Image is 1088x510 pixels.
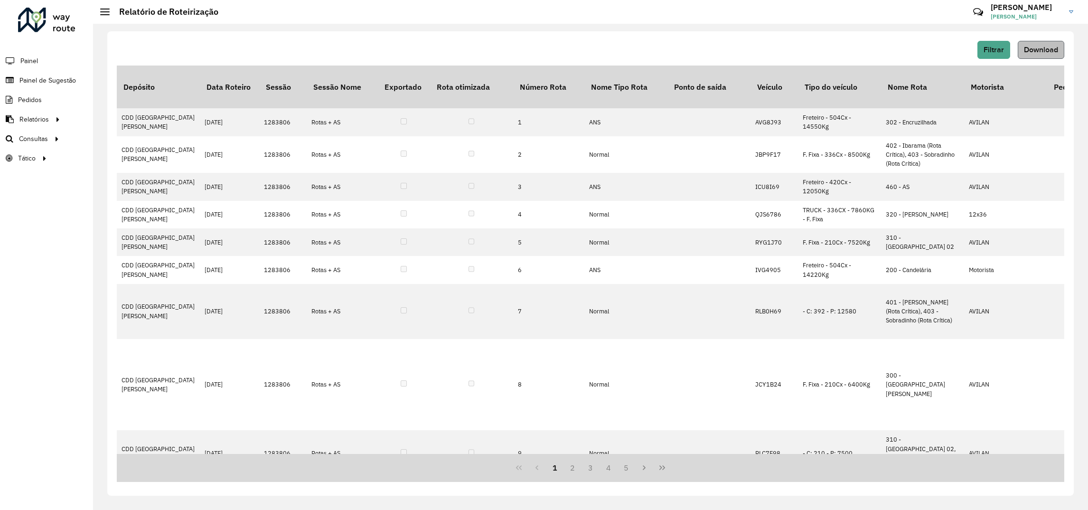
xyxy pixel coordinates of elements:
td: 1283806 [259,173,307,200]
td: 1283806 [259,339,307,431]
button: Next Page [635,459,653,477]
td: ANS [584,256,667,283]
th: Nome Tipo Rota [584,66,667,108]
td: - C: 392 - P: 12580 [798,284,881,339]
td: CDD [GEOGRAPHIC_DATA][PERSON_NAME] [117,284,200,339]
td: Rotas + AS [307,108,378,136]
td: 402 - Ibarama (Rota Crítica), 403 - Sobradinho (Rota Crítica) [881,136,964,173]
td: JCY1B24 [750,339,798,431]
td: 1283806 [259,108,307,136]
span: Tático [18,153,36,163]
th: Depósito [117,66,200,108]
td: F. Fixa - 210Cx - 6400Kg [798,339,881,431]
td: 1 [513,108,584,136]
span: Relatórios [19,114,49,124]
td: CDD [GEOGRAPHIC_DATA][PERSON_NAME] [117,228,200,256]
span: [PERSON_NAME] [991,12,1062,21]
td: [DATE] [200,430,259,476]
td: 9 [513,430,584,476]
td: 1283806 [259,430,307,476]
td: CDD [GEOGRAPHIC_DATA][PERSON_NAME] [117,256,200,283]
td: [DATE] [200,173,259,200]
td: Rotas + AS [307,284,378,339]
h2: Relatório de Roteirização [110,7,218,17]
td: Freteiro - 504Cx - 14220Kg [798,256,881,283]
td: ANS [584,108,667,136]
td: [DATE] [200,339,259,431]
td: Motorista [964,256,1047,283]
button: 4 [600,459,618,477]
span: Consultas [19,134,48,144]
td: Rotas + AS [307,201,378,228]
td: 12x36 [964,201,1047,228]
td: Normal [584,136,667,173]
td: [DATE] [200,284,259,339]
td: 6 [513,256,584,283]
button: Filtrar [977,41,1010,59]
td: ANS [584,173,667,200]
th: Veículo [750,66,798,108]
th: Motorista [964,66,1047,108]
td: Rotas + AS [307,173,378,200]
td: Rotas + AS [307,339,378,431]
button: 3 [582,459,600,477]
td: AVILAN [964,228,1047,256]
td: 7 [513,284,584,339]
td: F. Fixa - 336Cx - 8500Kg [798,136,881,173]
td: [DATE] [200,256,259,283]
td: 401 - [PERSON_NAME] (Rota Crítica), 403 - Sobradinho (Rota Crítica) [881,284,964,339]
td: Freteiro - 420Cx - 12050Kg [798,173,881,200]
td: [DATE] [200,201,259,228]
td: [DATE] [200,136,259,173]
td: 302 - Encruzilhada [881,108,964,136]
td: 1283806 [259,228,307,256]
td: CDD [GEOGRAPHIC_DATA][PERSON_NAME] [117,108,200,136]
td: - C: 210 - P: 7500 [798,430,881,476]
th: Tipo do veículo [798,66,881,108]
td: AVILAN [964,173,1047,200]
td: Rotas + AS [307,228,378,256]
span: Filtrar [984,46,1004,54]
td: 8 [513,339,584,431]
td: Freteiro - 504Cx - 14550Kg [798,108,881,136]
td: Rotas + AS [307,256,378,283]
td: 3 [513,173,584,200]
td: RLB0H69 [750,284,798,339]
td: AVILAN [964,136,1047,173]
th: Data Roteiro [200,66,259,108]
span: Pedidos [18,95,42,105]
span: Painel [20,56,38,66]
td: Rotas + AS [307,136,378,173]
button: 5 [618,459,636,477]
th: Ponto de saída [667,66,750,108]
td: 200 - Candelária [881,256,964,283]
td: 4 [513,201,584,228]
td: [DATE] [200,108,259,136]
td: AVILAN [964,339,1047,431]
button: 2 [563,459,582,477]
span: Painel de Sugestão [19,76,76,85]
td: RYG1J70 [750,228,798,256]
td: 1283806 [259,136,307,173]
td: CDD [GEOGRAPHIC_DATA][PERSON_NAME] [117,201,200,228]
th: Exportado [378,66,430,108]
th: Rota otimizada [430,66,513,108]
td: 1283806 [259,256,307,283]
td: JBP9F17 [750,136,798,173]
td: 2 [513,136,584,173]
td: IVG4905 [750,256,798,283]
td: Normal [584,284,667,339]
td: ICU8I69 [750,173,798,200]
td: 300 - [GEOGRAPHIC_DATA][PERSON_NAME] [881,339,964,431]
button: 1 [546,459,564,477]
td: AVILAN [964,430,1047,476]
td: AVG8J93 [750,108,798,136]
h3: [PERSON_NAME] [991,3,1062,12]
td: [DATE] [200,228,259,256]
td: CDD [GEOGRAPHIC_DATA][PERSON_NAME] [117,339,200,431]
button: Download [1018,41,1064,59]
td: 460 - AS [881,173,964,200]
td: AVILAN [964,108,1047,136]
button: Last Page [653,459,671,477]
td: CDD [GEOGRAPHIC_DATA][PERSON_NAME] [117,136,200,173]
